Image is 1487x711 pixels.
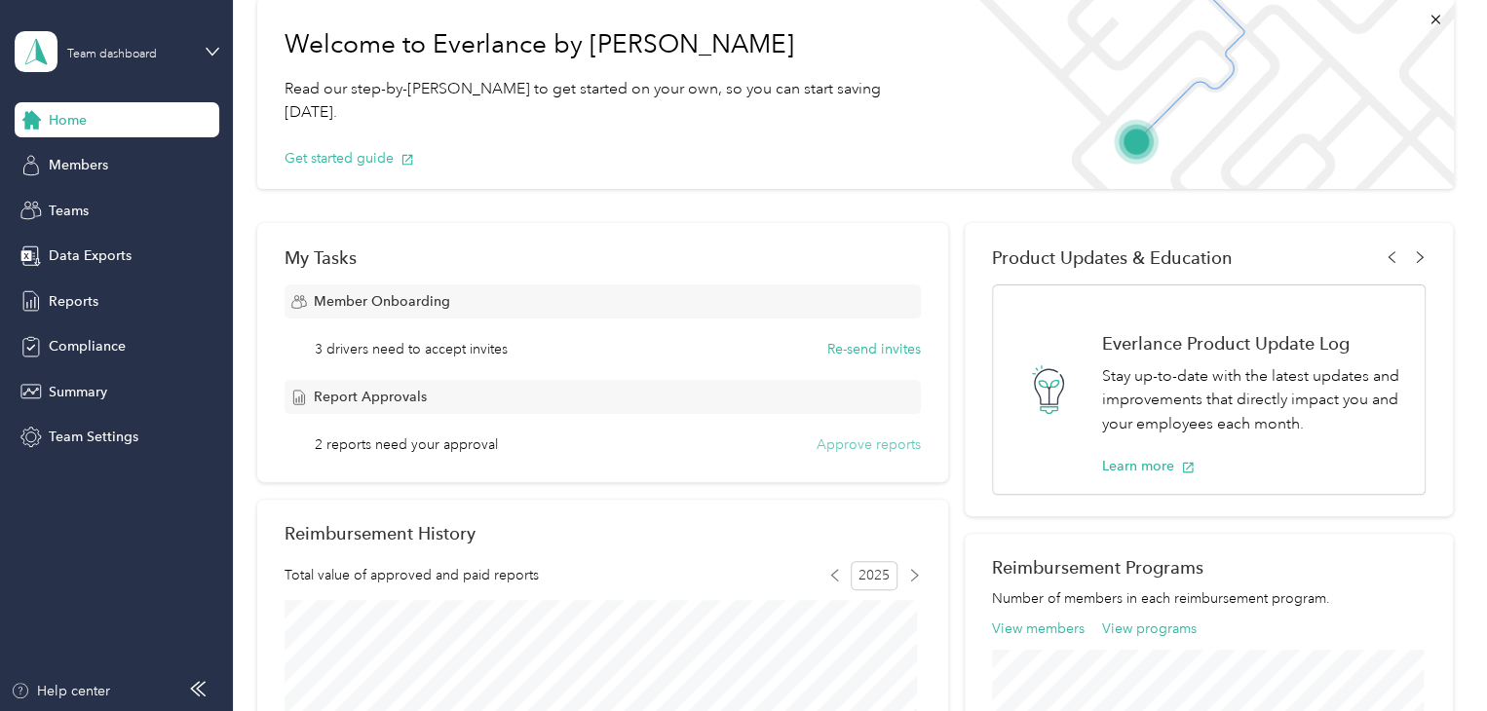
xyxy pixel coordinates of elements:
span: Reports [49,291,98,312]
h2: Reimbursement Programs [992,557,1426,578]
button: Help center [11,681,110,701]
h1: Welcome to Everlance by [PERSON_NAME] [285,29,932,60]
div: My Tasks [285,247,921,268]
span: 3 drivers need to accept invites [315,339,508,359]
span: Compliance [49,336,126,356]
span: Summary [49,382,107,402]
p: Number of members in each reimbursement program. [992,588,1426,609]
span: Member Onboarding [314,291,450,312]
span: 2025 [851,561,897,590]
button: Approve reports [817,434,921,455]
span: Data Exports [49,245,132,266]
span: Product Updates & Education [992,247,1233,268]
button: View members [992,618,1085,639]
button: View programs [1102,618,1197,639]
span: Total value of approved and paid reports [285,565,539,585]
span: Team Settings [49,427,138,447]
h2: Reimbursement History [285,523,476,543]
p: Stay up-to-date with the latest updates and improvements that directly impact you and your employ... [1102,364,1404,436]
span: Report Approvals [314,387,427,407]
p: Read our step-by-[PERSON_NAME] to get started on your own, so you can start saving [DATE]. [285,77,932,125]
iframe: Everlance-gr Chat Button Frame [1378,602,1487,711]
span: Members [49,155,108,175]
span: Home [49,110,87,131]
h1: Everlance Product Update Log [1102,333,1404,354]
button: Learn more [1102,456,1195,476]
div: Team dashboard [67,49,157,60]
span: 2 reports need your approval [315,434,498,455]
span: Teams [49,201,89,221]
button: Re-send invites [827,339,921,359]
button: Get started guide [285,148,414,168]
